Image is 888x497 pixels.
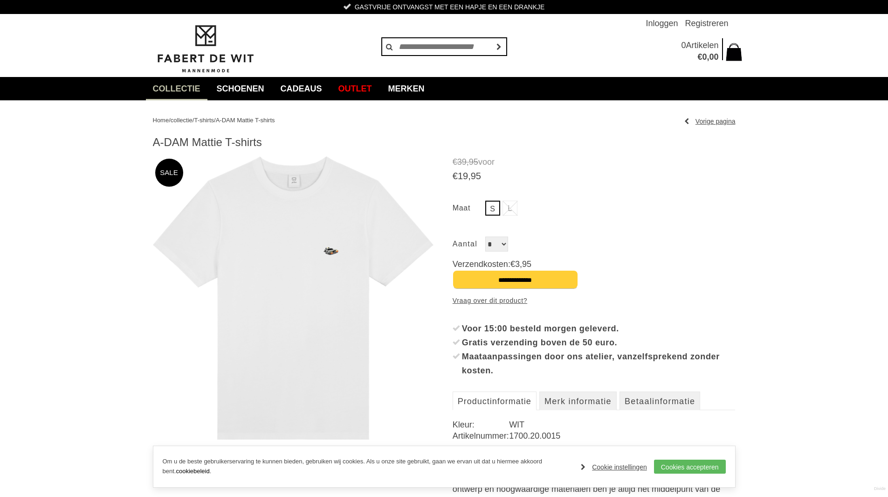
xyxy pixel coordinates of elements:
dt: Kleur: [453,419,509,430]
span: , [707,52,709,62]
span: Verzendkosten: [453,259,736,270]
a: Outlet [331,77,379,100]
h1: A-DAM Mattie T-shirts [153,135,736,149]
a: Home [153,117,169,124]
img: A-DAM Mattie T-shirts [153,156,434,440]
a: collectie [171,117,193,124]
a: Inloggen [646,14,678,33]
span: / [169,117,171,124]
span: 95 [469,157,478,167]
a: Registreren [685,14,728,33]
dd: 1700.20.0015 [509,430,735,441]
span: 19 [458,171,468,181]
span: 0 [681,41,686,50]
a: Betaalinformatie [620,392,700,410]
a: Schoenen [210,77,271,100]
span: voor [453,156,736,168]
span: / [193,117,194,124]
a: A-DAM Mattie T-shirts [216,117,275,124]
span: € [453,157,457,167]
span: , [467,157,469,167]
span: € [453,171,458,181]
span: 0 [702,52,707,62]
img: Fabert de Wit [153,24,258,74]
a: Cookies accepteren [654,460,726,474]
dt: Artikelnummer: [453,430,509,441]
ul: Maat [453,201,736,218]
span: / [214,117,216,124]
a: Vraag over dit product? [453,294,527,308]
a: Cadeaus [274,77,329,100]
a: T-shirts [194,117,214,124]
span: , [520,259,522,269]
span: 3 [515,259,520,269]
a: Productinformatie [453,392,537,410]
span: 95 [471,171,481,181]
a: S [485,201,500,216]
dd: WIT [509,419,735,430]
span: € [510,259,515,269]
span: € [697,52,702,62]
a: Cookie instellingen [581,460,647,474]
p: Om u de beste gebruikerservaring te kunnen bieden, gebruiken wij cookies. Als u onze site gebruik... [163,457,572,476]
a: Vorige pagina [684,114,736,128]
span: Artikelen [686,41,718,50]
div: Gratis verzending boven de 50 euro. [462,336,736,350]
span: 39 [457,157,467,167]
a: cookiebeleid [176,468,209,475]
span: 95 [522,259,531,269]
div: Voor 15:00 besteld morgen geleverd. [462,322,736,336]
a: collectie [146,77,207,100]
span: 00 [709,52,718,62]
a: Merk informatie [539,392,617,410]
a: Merken [381,77,432,100]
label: Aantal [453,237,485,252]
span: , [468,171,471,181]
a: Divide [874,483,886,495]
li: Maataanpassingen door ons atelier, vanzelfsprekend zonder kosten. [453,350,736,378]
